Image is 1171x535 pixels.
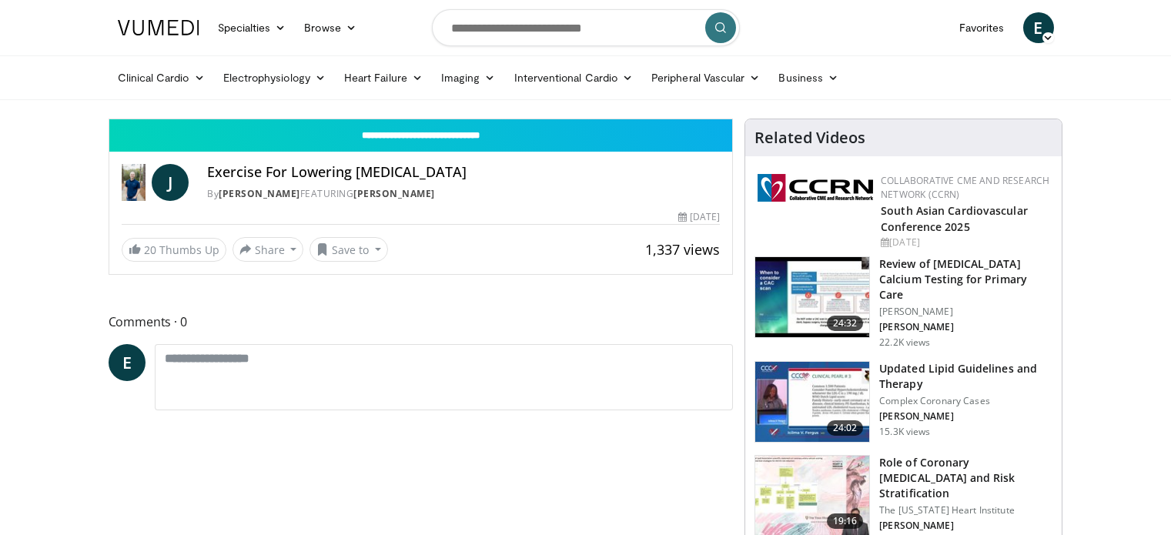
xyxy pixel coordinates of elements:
[295,12,366,43] a: Browse
[754,129,865,147] h4: Related Videos
[879,256,1052,303] h3: Review of [MEDICAL_DATA] Calcium Testing for Primary Care
[754,361,1052,443] a: 24:02 Updated Lipid Guidelines and Therapy Complex Coronary Cases [PERSON_NAME] 15.3K views
[827,316,864,331] span: 24:32
[879,426,930,438] p: 15.3K views
[207,187,720,201] div: By FEATURING
[118,20,199,35] img: VuMedi Logo
[214,62,335,93] a: Electrophysiology
[645,240,720,259] span: 1,337 views
[758,174,873,202] img: a04ee3ba-8487-4636-b0fb-5e8d268f3737.png.150x105_q85_autocrop_double_scale_upscale_version-0.2.png
[879,455,1052,501] h3: Role of Coronary [MEDICAL_DATA] and Risk Stratification
[309,237,388,262] button: Save to
[353,187,435,200] a: [PERSON_NAME]
[144,242,156,257] span: 20
[827,420,864,436] span: 24:02
[642,62,769,93] a: Peripheral Vascular
[754,256,1052,349] a: 24:32 Review of [MEDICAL_DATA] Calcium Testing for Primary Care [PERSON_NAME] [PERSON_NAME] 22.2K...
[881,203,1028,234] a: South Asian Cardiovascular Conference 2025
[432,62,505,93] a: Imaging
[233,237,304,262] button: Share
[1023,12,1054,43] a: E
[335,62,432,93] a: Heart Failure
[879,336,930,349] p: 22.2K views
[879,321,1052,333] p: [PERSON_NAME]
[879,395,1052,407] p: Complex Coronary Cases
[678,210,720,224] div: [DATE]
[109,62,214,93] a: Clinical Cardio
[755,362,869,442] img: 77f671eb-9394-4acc-bc78-a9f077f94e00.150x105_q85_crop-smart_upscale.jpg
[122,164,146,201] img: Dr. Jordan Rennicke
[881,174,1049,201] a: Collaborative CME and Research Network (CCRN)
[755,257,869,337] img: f4af32e0-a3f3-4dd9-8ed6-e543ca885e6d.150x105_q85_crop-smart_upscale.jpg
[879,520,1052,532] p: [PERSON_NAME]
[209,12,296,43] a: Specialties
[879,306,1052,318] p: [PERSON_NAME]
[505,62,643,93] a: Interventional Cardio
[769,62,848,93] a: Business
[879,361,1052,392] h3: Updated Lipid Guidelines and Therapy
[152,164,189,201] a: J
[432,9,740,46] input: Search topics, interventions
[207,164,720,181] h4: Exercise For Lowering [MEDICAL_DATA]
[827,513,864,529] span: 19:16
[122,238,226,262] a: 20 Thumbs Up
[950,12,1014,43] a: Favorites
[219,187,300,200] a: [PERSON_NAME]
[109,312,734,332] span: Comments 0
[109,344,146,381] a: E
[881,236,1049,249] div: [DATE]
[879,410,1052,423] p: [PERSON_NAME]
[879,504,1052,517] p: The [US_STATE] Heart Institute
